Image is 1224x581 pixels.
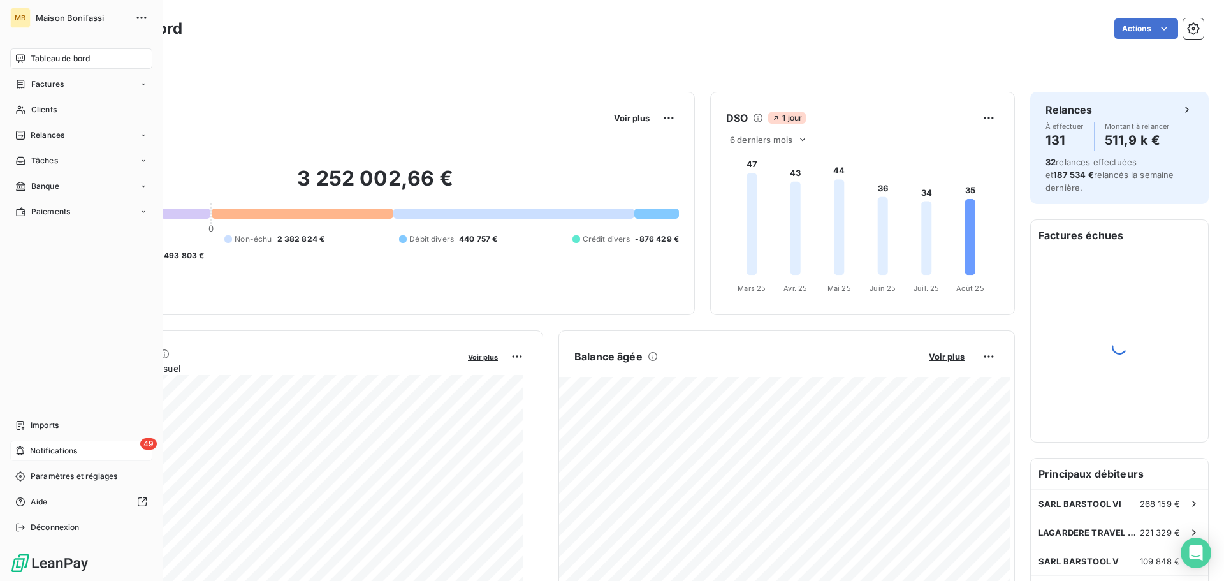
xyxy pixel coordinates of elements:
[1045,157,1056,167] span: 32
[31,180,59,192] span: Banque
[1114,18,1178,39] button: Actions
[31,496,48,508] span: Aide
[614,113,650,123] span: Voir plus
[160,250,205,261] span: -493 803 €
[31,206,70,217] span: Paiements
[10,74,152,94] a: Factures
[36,13,127,23] span: Maison Bonifassi
[1181,538,1211,568] div: Open Intercom Messenger
[783,284,807,293] tspan: Avr. 25
[10,99,152,120] a: Clients
[10,151,152,171] a: Tâches
[1045,102,1092,117] h6: Relances
[10,48,152,69] a: Tableau de bord
[956,284,984,293] tspan: Août 25
[768,112,806,124] span: 1 jour
[464,351,502,362] button: Voir plus
[726,110,748,126] h6: DSO
[738,284,766,293] tspan: Mars 25
[31,471,117,482] span: Paramètres et réglages
[10,553,89,573] img: Logo LeanPay
[1031,220,1208,251] h6: Factures échues
[468,353,498,362] span: Voir plus
[1105,122,1170,130] span: Montant à relancer
[140,438,157,450] span: 49
[1038,556,1119,566] span: SARL BARSTOOL V
[925,351,968,362] button: Voir plus
[409,233,454,245] span: Débit divers
[1053,170,1093,180] span: 187 534 €
[10,8,31,28] div: MB
[1140,499,1180,509] span: 268 159 €
[10,202,152,222] a: Paiements
[1045,130,1084,151] h4: 131
[10,415,152,436] a: Imports
[610,112,653,124] button: Voir plus
[31,155,58,166] span: Tâches
[870,284,896,293] tspan: Juin 25
[208,223,214,233] span: 0
[929,351,965,362] span: Voir plus
[72,166,679,204] h2: 3 252 002,66 €
[1140,556,1180,566] span: 109 848 €
[1045,122,1084,130] span: À effectuer
[1105,130,1170,151] h4: 511,9 k €
[277,233,325,245] span: 2 382 824 €
[459,233,497,245] span: 440 757 €
[914,284,939,293] tspan: Juil. 25
[1038,499,1121,509] span: SARL BARSTOOL VI
[1140,527,1180,538] span: 221 329 €
[72,362,459,375] span: Chiffre d'affaires mensuel
[31,129,64,141] span: Relances
[235,233,272,245] span: Non-échu
[30,445,77,457] span: Notifications
[31,78,64,90] span: Factures
[31,53,90,64] span: Tableau de bord
[31,104,57,115] span: Clients
[1038,527,1140,538] span: LAGARDERE TRAVEL RETAIL [GEOGRAPHIC_DATA]
[10,125,152,145] a: Relances
[31,420,59,431] span: Imports
[31,522,80,533] span: Déconnexion
[10,466,152,487] a: Paramètres et réglages
[583,233,630,245] span: Crédit divers
[827,284,851,293] tspan: Mai 25
[1031,459,1208,489] h6: Principaux débiteurs
[10,492,152,512] a: Aide
[730,135,792,145] span: 6 derniers mois
[1045,157,1174,193] span: relances effectuées et relancés la semaine dernière.
[635,233,679,245] span: -876 429 €
[10,176,152,196] a: Banque
[574,349,643,364] h6: Balance âgée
